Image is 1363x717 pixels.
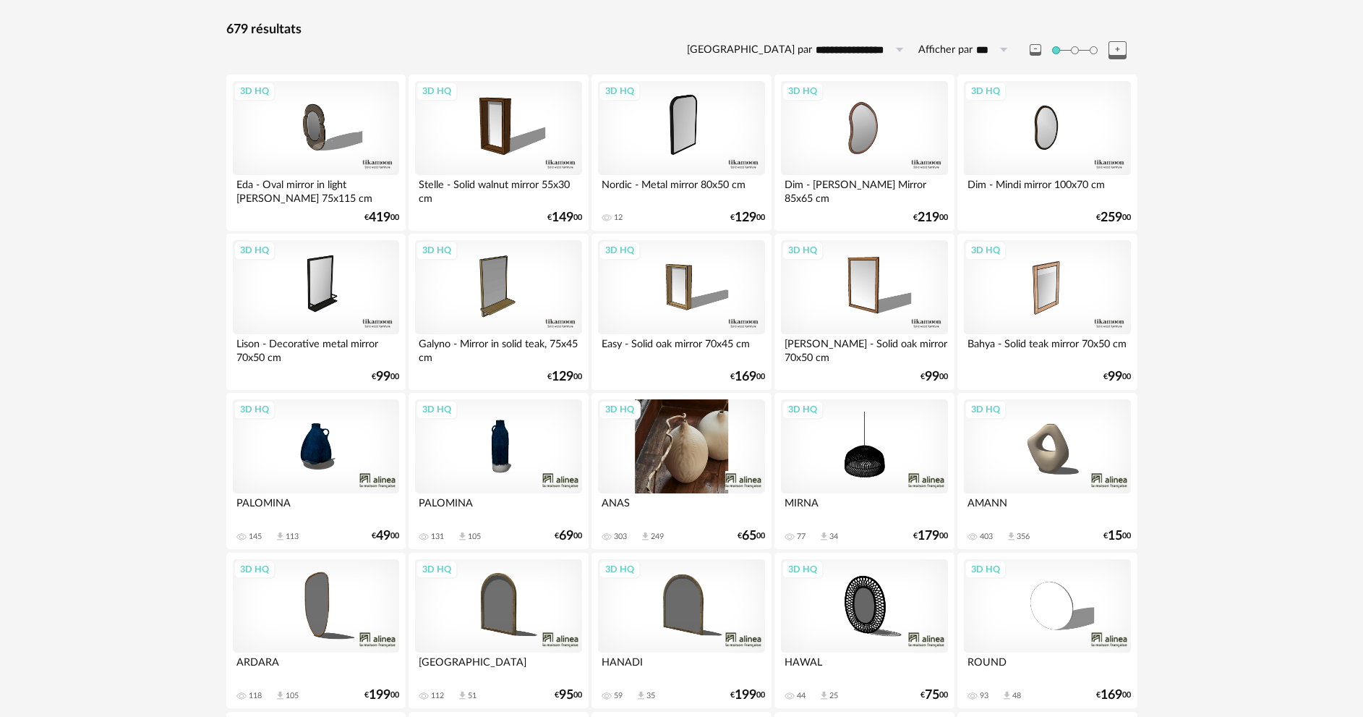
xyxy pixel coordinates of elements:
a: 3D HQ MIRNA 77 Download icon 34 €17900 [774,393,954,549]
div: 3D HQ [234,560,275,579]
div: € 00 [1096,690,1131,700]
div: 3D HQ [599,560,641,579]
span: Download icon [275,690,286,701]
div: [PERSON_NAME] - Solid oak mirror 70x50 cm [781,334,947,363]
a: 3D HQ Dim - [PERSON_NAME] Mirror 85x65 cm €21900 [774,75,954,231]
span: 99 [925,372,939,382]
div: 3D HQ [416,241,458,260]
div: HANADI [598,653,764,682]
span: Download icon [819,531,829,542]
span: 69 [559,531,573,541]
div: 3D HQ [965,400,1007,419]
div: 3D HQ [234,241,275,260]
span: Download icon [636,690,646,701]
div: € 00 [730,213,765,223]
div: € 00 [364,213,399,223]
div: 35 [646,691,655,701]
div: Easy - Solid oak mirror 70x45 cm [598,334,764,363]
div: 3D HQ [782,560,824,579]
div: 3D HQ [416,82,458,101]
div: 105 [286,691,299,701]
span: 65 [742,531,756,541]
span: 419 [369,213,390,223]
div: 3D HQ [782,400,824,419]
a: 3D HQ Eda - Oval mirror in light [PERSON_NAME] 75x115 cm €41900 [226,75,406,231]
div: MIRNA [781,493,947,522]
div: € 00 [1096,213,1131,223]
div: HAWAL [781,653,947,682]
span: 199 [735,690,756,700]
div: Nordic - Metal mirror 80x50 cm [598,175,764,204]
a: 3D HQ Nordic - Metal mirror 80x50 cm 12 €12900 [591,75,771,231]
div: Eda - Oval mirror in light [PERSON_NAME] 75x115 cm [233,175,399,204]
div: 113 [286,532,299,542]
a: 3D HQ Bahya - Solid teak mirror 70x50 cm €9900 [957,234,1137,390]
div: 48 [1012,691,1021,701]
div: AMANN [964,493,1130,522]
a: 3D HQ [PERSON_NAME] - Solid oak mirror 70x50 cm €9900 [774,234,954,390]
div: € 00 [1103,531,1131,541]
div: Dim - Mindi mirror 100x70 cm [964,175,1130,204]
a: 3D HQ AMANN 403 Download icon 356 €1500 [957,393,1137,549]
div: 403 [980,532,993,542]
div: 118 [249,691,262,701]
a: 3D HQ PALOMINA 145 Download icon 113 €4900 [226,393,406,549]
span: Download icon [457,690,468,701]
div: Bahya - Solid teak mirror 70x50 cm [964,334,1130,363]
div: PALOMINA [415,493,581,522]
div: € 00 [555,531,582,541]
div: 3D HQ [782,82,824,101]
div: 93 [980,691,988,701]
span: 49 [376,531,390,541]
div: 145 [249,532,262,542]
div: 77 [797,532,806,542]
div: € 00 [913,531,948,541]
div: € 00 [555,690,582,700]
a: 3D HQ ARDARA 118 Download icon 105 €19900 [226,553,406,709]
a: 3D HQ HANADI 59 Download icon 35 €19900 [591,553,771,709]
div: € 00 [920,372,948,382]
a: 3D HQ HAWAL 44 Download icon 25 €7500 [774,553,954,709]
span: 75 [925,690,939,700]
div: ARDARA [233,653,399,682]
span: Download icon [640,531,651,542]
div: € 00 [730,690,765,700]
div: 3D HQ [599,82,641,101]
div: ANAS [598,493,764,522]
div: 3D HQ [599,241,641,260]
span: 259 [1101,213,1122,223]
div: PALOMINA [233,493,399,522]
div: € 00 [738,531,765,541]
div: 3D HQ [416,560,458,579]
div: 3D HQ [234,82,275,101]
span: Download icon [1001,690,1012,701]
span: 15 [1108,531,1122,541]
div: Stelle - Solid walnut mirror 55x30 cm [415,175,581,204]
div: ROUND [964,653,1130,682]
div: 59 [614,691,623,701]
div: 3D HQ [965,560,1007,579]
span: 169 [735,372,756,382]
div: 249 [651,532,664,542]
span: 149 [552,213,573,223]
div: Dim - [PERSON_NAME] Mirror 85x65 cm [781,175,947,204]
div: 12 [614,213,623,223]
div: [GEOGRAPHIC_DATA] [415,653,581,682]
span: Download icon [457,531,468,542]
span: 129 [552,372,573,382]
div: 34 [829,532,838,542]
div: 3D HQ [416,400,458,419]
div: € 00 [920,690,948,700]
span: 219 [918,213,939,223]
a: 3D HQ Lison - Decorative metal mirror 70x50 cm €9900 [226,234,406,390]
span: 99 [1108,372,1122,382]
a: 3D HQ Stelle - Solid walnut mirror 55x30 cm €14900 [409,75,588,231]
div: 679 résultats [226,22,1137,38]
label: Afficher par [918,43,973,57]
div: 25 [829,691,838,701]
span: 129 [735,213,756,223]
span: Download icon [1006,531,1017,542]
div: € 00 [547,213,582,223]
div: 3D HQ [965,82,1007,101]
div: 3D HQ [965,241,1007,260]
